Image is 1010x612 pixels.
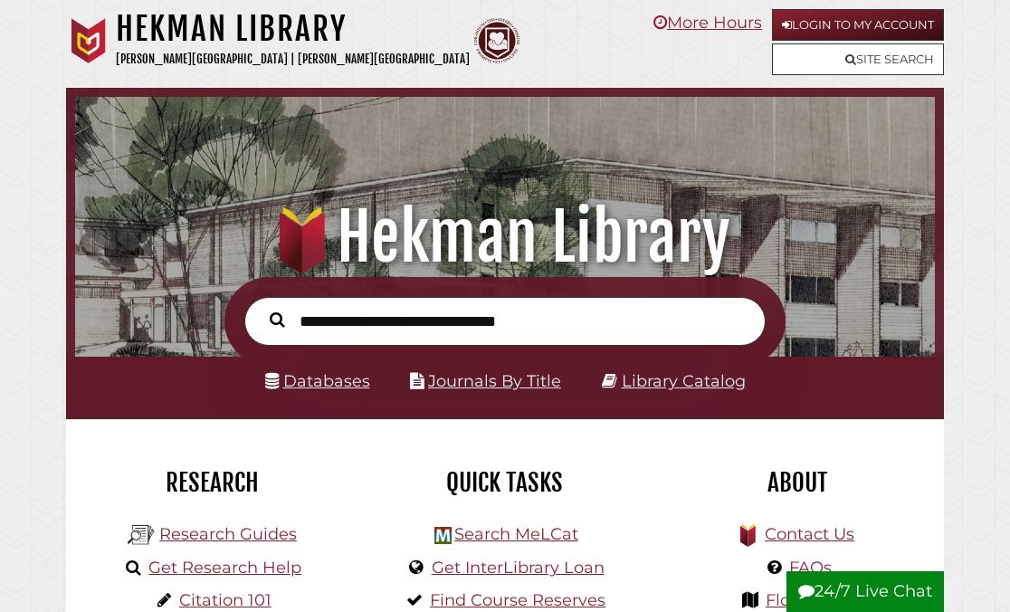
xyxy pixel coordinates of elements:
a: FAQs [789,558,832,578]
h2: About [665,467,930,498]
img: Hekman Library Logo [128,521,155,549]
a: Library Catalog [622,371,746,390]
a: Contact Us [765,524,854,544]
p: [PERSON_NAME][GEOGRAPHIC_DATA] | [PERSON_NAME][GEOGRAPHIC_DATA] [116,49,470,70]
h2: Quick Tasks [372,467,637,498]
a: More Hours [653,13,762,33]
a: Floor Maps [766,590,855,610]
a: Databases [265,371,370,390]
i: Search [270,312,285,329]
h2: Research [80,467,345,498]
a: Site Search [772,43,944,75]
img: Calvin University [66,18,111,63]
a: Get Research Help [148,558,301,578]
img: Calvin Theological Seminary [474,18,519,63]
a: Login to My Account [772,9,944,41]
a: Citation 101 [179,590,272,610]
a: Journals By Title [428,371,561,390]
a: Search MeLCat [454,524,578,544]
button: Search [261,308,294,331]
h1: Hekman Library [116,9,470,49]
a: Find Course Reserves [430,590,605,610]
h1: Hekman Library [91,197,920,277]
img: Hekman Library Logo [434,527,452,544]
a: Research Guides [159,524,297,544]
a: Get InterLibrary Loan [432,558,605,578]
